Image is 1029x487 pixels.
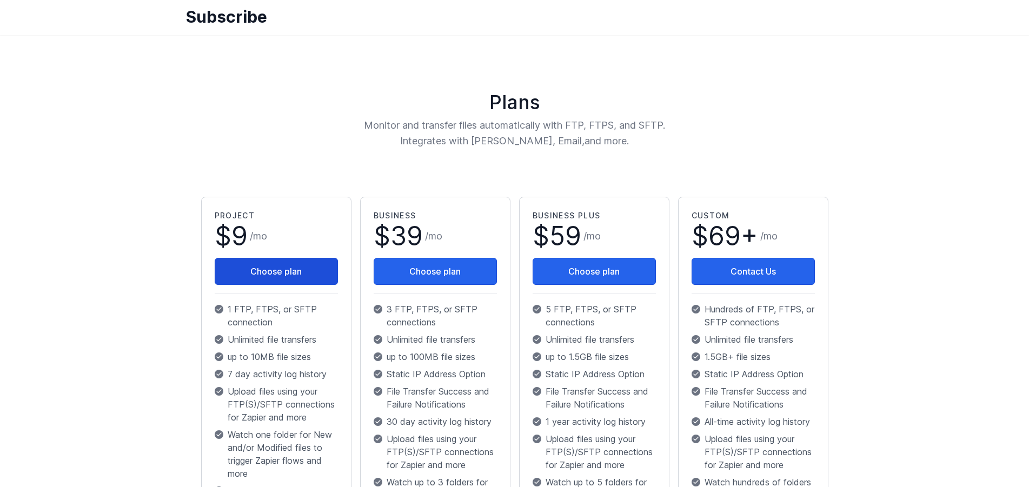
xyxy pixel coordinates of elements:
span: / [760,229,778,244]
span: mo [428,230,442,242]
h2: Custom [692,210,815,221]
span: mo [587,230,601,242]
span: 69+ [708,220,758,252]
p: Upload files using your FTP(S)/SFTP connections for Zapier and more [374,432,497,471]
span: mo [253,230,267,242]
p: up to 100MB file sizes [374,350,497,363]
p: File Transfer Success and Failure Notifications [374,385,497,411]
span: / [250,229,267,244]
p: Upload files using your FTP(S)/SFTP connections for Zapier and more [533,432,656,471]
p: Hundreds of FTP, FTPS, or SFTP connections [692,303,815,329]
span: mo [764,230,778,242]
p: 30 day activity log history [374,415,497,428]
button: Choose plan [215,258,338,285]
p: Unlimited file transfers [374,333,497,346]
span: / [425,229,442,244]
h2: Business [374,210,497,221]
span: / [583,229,601,244]
button: Choose plan [374,258,497,285]
p: Unlimited file transfers [692,333,815,346]
a: Contact Us [692,258,815,285]
p: up to 10MB file sizes [215,350,338,363]
button: Choose plan [533,258,656,285]
p: Monitor and transfer files automatically with FTP, FTPS, and SFTP. Integrates with [PERSON_NAME],... [303,117,727,149]
p: Upload files using your FTP(S)/SFTP connections for Zapier and more [692,432,815,471]
span: $ [692,223,758,249]
span: 39 [390,220,423,252]
p: Unlimited file transfers [215,333,338,346]
p: up to 1.5GB file sizes [533,350,656,363]
span: 9 [231,220,248,252]
p: File Transfer Success and Failure Notifications [533,385,656,411]
p: 1.5GB+ file sizes [692,350,815,363]
p: 3 FTP, FTPS, or SFTP connections [374,303,497,329]
p: 1 FTP, FTPS, or SFTP connection [215,303,338,329]
p: Static IP Address Option [692,368,815,381]
p: 5 FTP, FTPS, or SFTP connections [533,303,656,329]
span: $ [533,223,581,249]
h1: Plans [197,91,833,113]
p: 7 day activity log history [215,368,338,381]
span: $ [215,223,248,249]
p: Unlimited file transfers [533,333,656,346]
p: Static IP Address Option [374,368,497,381]
h2: Business Plus [533,210,656,221]
span: 59 [549,220,581,252]
p: File Transfer Success and Failure Notifications [692,385,815,411]
p: Upload files using your FTP(S)/SFTP connections for Zapier and more [215,385,338,424]
p: Static IP Address Option [533,368,656,381]
p: All-time activity log history [692,415,815,428]
span: $ [374,223,423,249]
h2: Project [215,210,338,221]
p: Watch one folder for New and/or Modified files to trigger Zapier flows and more [215,428,338,480]
iframe: Drift Widget Chat Controller [975,433,1016,474]
p: 1 year activity log history [533,415,656,428]
h1: Subscribe [186,7,835,26]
